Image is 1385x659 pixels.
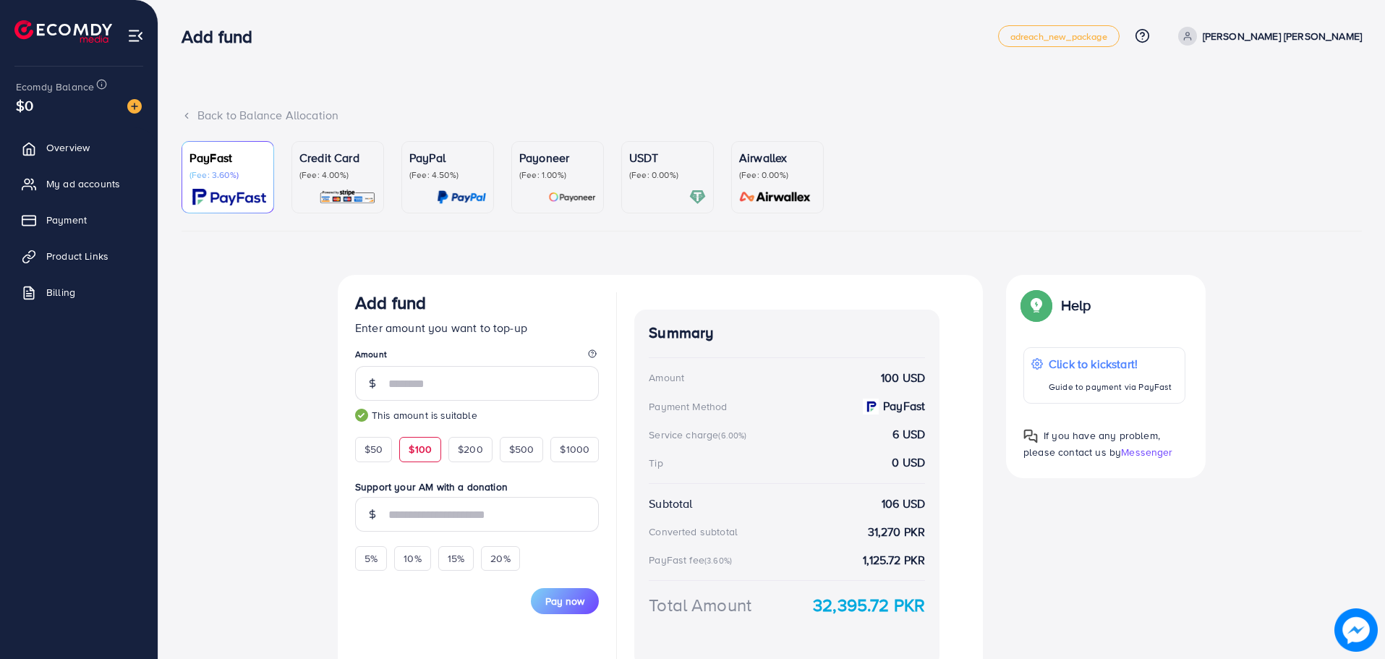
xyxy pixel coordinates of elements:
small: This amount is suitable [355,408,599,422]
div: Amount [649,370,684,385]
div: Total Amount [649,592,751,618]
a: Overview [11,133,147,162]
div: Back to Balance Allocation [182,107,1362,124]
img: image [127,99,142,114]
p: (Fee: 1.00%) [519,169,596,181]
label: Support your AM with a donation [355,480,599,494]
img: card [548,189,596,205]
p: Airwallex [739,149,816,166]
span: Pay now [545,594,584,608]
span: 20% [490,551,510,566]
p: Help [1061,297,1091,314]
img: menu [127,27,144,44]
strong: 32,395.72 PKR [813,592,925,618]
img: guide [355,409,368,422]
span: Product Links [46,249,108,263]
a: Product Links [11,242,147,271]
span: If you have any problem, please contact us by [1023,428,1160,459]
strong: PayFast [883,398,925,414]
span: 5% [365,551,378,566]
span: Ecomdy Balance [16,80,94,94]
img: payment [863,399,879,414]
strong: 0 USD [892,454,925,471]
img: Popup guide [1023,292,1049,318]
span: adreach_new_package [1010,32,1107,41]
p: (Fee: 4.00%) [299,169,376,181]
p: USDT [629,149,706,166]
img: card [689,189,706,205]
p: Guide to payment via PayFast [1049,378,1172,396]
p: Payoneer [519,149,596,166]
h4: Summary [649,324,925,342]
p: Enter amount you want to top-up [355,319,599,336]
h3: Add fund [355,292,426,313]
img: Popup guide [1023,429,1038,443]
span: $100 [409,442,432,456]
a: My ad accounts [11,169,147,198]
div: Payment Method [649,399,727,414]
p: (Fee: 0.00%) [739,169,816,181]
p: (Fee: 0.00%) [629,169,706,181]
div: Converted subtotal [649,524,738,539]
p: (Fee: 3.60%) [189,169,266,181]
img: image [1334,608,1378,652]
img: card [192,189,266,205]
legend: Amount [355,348,599,366]
img: card [437,189,486,205]
h3: Add fund [182,26,264,47]
img: logo [14,20,112,43]
span: $500 [509,442,534,456]
a: [PERSON_NAME] [PERSON_NAME] [1172,27,1362,46]
span: $0 [16,95,33,116]
strong: 106 USD [882,496,925,512]
p: Credit Card [299,149,376,166]
span: Overview [46,140,90,155]
span: Payment [46,213,87,227]
p: PayPal [409,149,486,166]
span: Messenger [1121,445,1172,459]
img: card [319,189,376,205]
span: $50 [365,442,383,456]
p: [PERSON_NAME] [PERSON_NAME] [1203,27,1362,45]
a: adreach_new_package [998,25,1120,47]
span: $200 [458,442,483,456]
img: card [735,189,816,205]
strong: 31,270 PKR [868,524,926,540]
span: 15% [448,551,464,566]
a: Billing [11,278,147,307]
p: (Fee: 4.50%) [409,169,486,181]
div: PayFast fee [649,553,736,567]
div: Subtotal [649,496,692,512]
span: My ad accounts [46,177,120,191]
strong: 1,125.72 PKR [863,552,925,569]
p: PayFast [189,149,266,166]
small: (6.00%) [718,430,746,441]
div: Tip [649,456,662,470]
span: $1000 [560,442,589,456]
strong: 6 USD [892,426,925,443]
span: 10% [404,551,421,566]
div: Service charge [649,428,751,442]
strong: 100 USD [881,370,925,386]
small: (3.60%) [704,555,732,566]
button: Pay now [531,588,599,614]
p: Click to kickstart! [1049,355,1172,373]
a: Payment [11,205,147,234]
span: Billing [46,285,75,299]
